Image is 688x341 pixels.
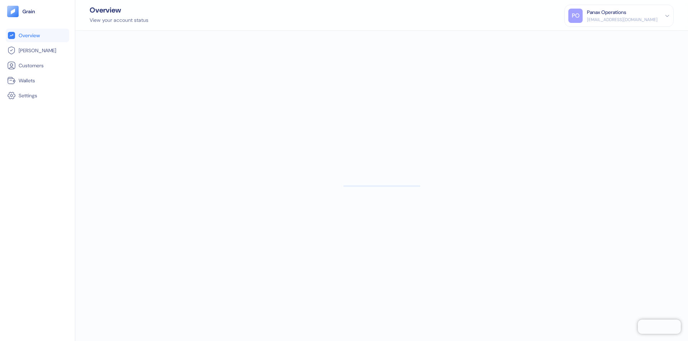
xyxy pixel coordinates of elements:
span: Wallets [19,77,35,84]
a: Overview [7,31,68,40]
img: logo [22,9,35,14]
div: [EMAIL_ADDRESS][DOMAIN_NAME] [587,16,658,23]
a: Wallets [7,76,68,85]
div: PO [568,9,583,23]
div: Overview [90,6,148,14]
span: Overview [19,32,40,39]
span: Settings [19,92,37,99]
a: [PERSON_NAME] [7,46,68,55]
span: Customers [19,62,44,69]
a: Customers [7,61,68,70]
a: Settings [7,91,68,100]
div: View your account status [90,16,148,24]
img: logo-tablet-V2.svg [7,6,19,17]
iframe: Chatra live chat [638,320,681,334]
span: [PERSON_NAME] [19,47,56,54]
div: Panax Operations [587,9,626,16]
